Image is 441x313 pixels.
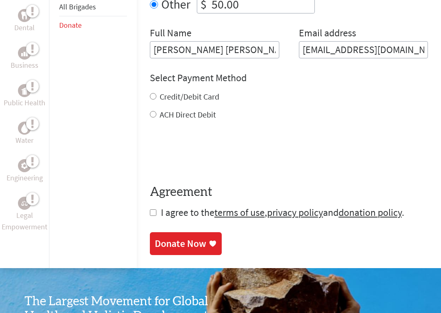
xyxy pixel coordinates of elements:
[150,27,192,41] label: Full Name
[18,159,31,172] div: Engineering
[214,206,265,219] a: terms of use
[16,135,33,146] p: Water
[11,47,38,71] a: BusinessBusiness
[7,172,43,184] p: Engineering
[59,2,96,11] a: All Brigades
[18,47,31,60] div: Business
[150,185,428,200] h4: Agreement
[4,97,45,109] p: Public Health
[155,237,206,250] div: Donate Now
[160,109,216,120] label: ACH Direct Debit
[299,41,428,58] input: Your Email
[21,12,28,20] img: Dental
[150,232,222,255] a: Donate Now
[14,22,35,33] p: Dental
[14,9,35,33] a: DentalDental
[2,197,47,233] a: Legal EmpowermentLegal Empowerment
[7,159,43,184] a: EngineeringEngineering
[2,210,47,233] p: Legal Empowerment
[21,162,28,169] img: Engineering
[18,9,31,22] div: Dental
[21,50,28,56] img: Business
[21,124,28,133] img: Water
[21,87,28,95] img: Public Health
[4,84,45,109] a: Public HealthPublic Health
[150,137,274,169] iframe: reCAPTCHA
[59,16,127,34] li: Donate
[150,41,279,58] input: Enter Full Name
[18,84,31,97] div: Public Health
[18,197,31,210] div: Legal Empowerment
[59,20,82,30] a: Donate
[150,71,428,84] h4: Select Payment Method
[18,122,31,135] div: Water
[339,206,402,219] a: donation policy
[11,60,38,71] p: Business
[16,122,33,146] a: WaterWater
[161,206,404,219] span: I agree to the , and .
[21,201,28,206] img: Legal Empowerment
[267,206,323,219] a: privacy policy
[160,91,219,102] label: Credit/Debit Card
[299,27,356,41] label: Email address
